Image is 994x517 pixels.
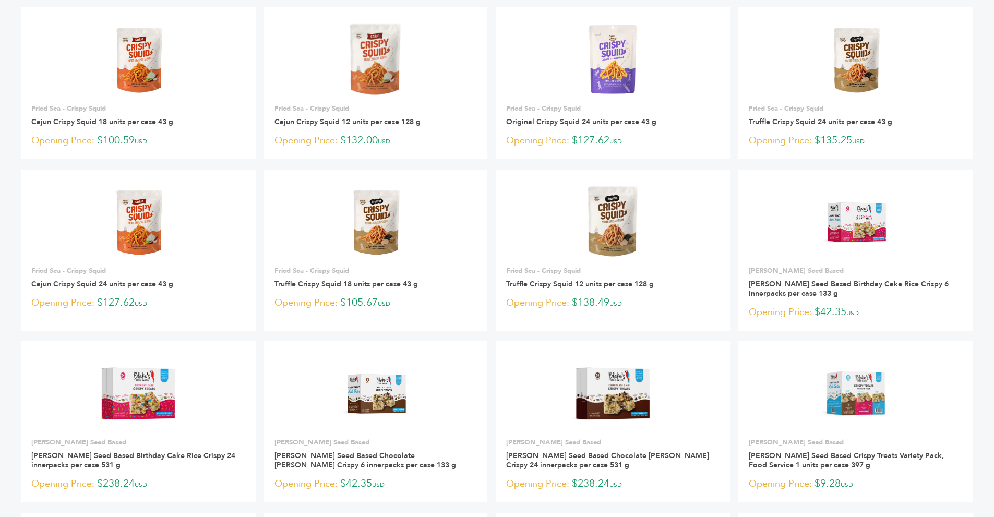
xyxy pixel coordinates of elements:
span: USD [841,480,853,489]
span: USD [852,137,865,146]
p: $135.25 [749,133,963,149]
span: USD [846,309,859,317]
span: Opening Price: [506,477,569,491]
p: [PERSON_NAME] Seed Based [274,438,477,447]
a: Original Crispy Squid 24 units per case 43 g [506,117,656,127]
p: Fried Sea - Crispy Squid [506,266,720,275]
p: $138.49 [506,295,720,311]
p: [PERSON_NAME] Seed Based [506,438,720,447]
span: USD [378,299,390,308]
a: [PERSON_NAME] Seed Based Birthday Cake Rice Crispy 6 innerpacks per case 133 g [749,279,949,298]
a: Truffle Crispy Squid 24 units per case 43 g [749,117,892,127]
span: Opening Price: [31,296,94,310]
p: Fried Sea - Crispy Squid [31,104,245,113]
img: Original Crispy Squid 24 units per case 43 g [575,21,651,97]
img: Cajun Crispy Squid 12 units per case 128 g [345,22,406,97]
p: [PERSON_NAME] Seed Based [749,438,963,447]
span: Opening Price: [506,134,569,148]
img: Cajun Crispy Squid 18 units per case 43 g [101,21,176,97]
img: Truffle Crispy Squid 24 units per case 43 g [818,21,894,97]
p: Fried Sea - Crispy Squid [274,266,477,275]
span: USD [372,480,385,489]
img: Cajun Crispy Squid 24 units per case 43 g [101,184,176,259]
img: Blake's Seed Based Chocolate Chip Rice Crispy 24 innerpacks per case 531 g [562,355,663,430]
span: Opening Price: [749,477,812,491]
a: [PERSON_NAME] Seed Based Chocolate [PERSON_NAME] Crispy 24 innerpacks per case 531 g [506,451,709,470]
span: Opening Price: [31,477,94,491]
p: $42.35 [749,305,963,320]
a: Cajun Crispy Squid 18 units per case 43 g [31,117,173,127]
span: Opening Price: [31,134,94,148]
img: Truffle Crispy Squid 18 units per case 43 g [338,184,413,259]
p: $100.59 [31,133,245,149]
p: $105.67 [274,295,477,311]
a: [PERSON_NAME] Seed Based Crispy Treats Variety Pack, Food Service 1 units per case 397 g [749,451,944,470]
span: Opening Price: [274,296,338,310]
img: Blake's Seed Based Birthday Cake Rice Crispy 6 innerpacks per case 133 g [818,184,894,259]
span: USD [135,137,147,146]
p: $238.24 [506,476,720,492]
span: Opening Price: [274,477,338,491]
span: Opening Price: [749,305,812,319]
p: [PERSON_NAME] Seed Based [31,438,245,447]
a: Cajun Crispy Squid 24 units per case 43 g [31,279,173,289]
span: USD [378,137,390,146]
span: Opening Price: [749,134,812,148]
span: USD [609,480,622,489]
a: Truffle Crispy Squid 12 units per case 128 g [506,279,654,289]
p: [PERSON_NAME] Seed Based [749,266,963,275]
img: Blake's Seed Based Crispy Treats Variety Pack, Food Service 1 units per case 397 g [818,355,894,431]
p: Fried Sea - Crispy Squid [749,104,963,113]
p: $132.00 [274,133,477,149]
a: [PERSON_NAME] Seed Based Chocolate [PERSON_NAME] Crispy 6 innerpacks per case 133 g [274,451,456,470]
p: Fried Sea - Crispy Squid [506,104,720,113]
p: Fried Sea - Crispy Squid [31,266,245,275]
p: $9.28 [749,476,963,492]
p: $238.24 [31,476,245,492]
span: Opening Price: [274,134,338,148]
a: Truffle Crispy Squid 18 units per case 43 g [274,279,418,289]
span: USD [609,137,622,146]
img: Blake's Seed Based Birthday Cake Rice Crispy 24 innerpacks per case 531 g [88,355,189,430]
p: $127.62 [31,295,245,311]
a: Cajun Crispy Squid 12 units per case 128 g [274,117,421,127]
img: Truffle Crispy Squid 12 units per case 128 g [580,184,645,259]
span: USD [135,299,147,308]
span: USD [135,480,147,489]
p: $127.62 [506,133,720,149]
img: Blake's Seed Based Chocolate Chip Rice Crispy 6 innerpacks per case 133 g [338,355,413,431]
p: $42.35 [274,476,477,492]
span: Opening Price: [506,296,569,310]
p: Fried Sea - Crispy Squid [274,104,477,113]
a: [PERSON_NAME] Seed Based Birthday Cake Rice Crispy 24 innerpacks per case 531 g [31,451,235,470]
span: USD [609,299,622,308]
